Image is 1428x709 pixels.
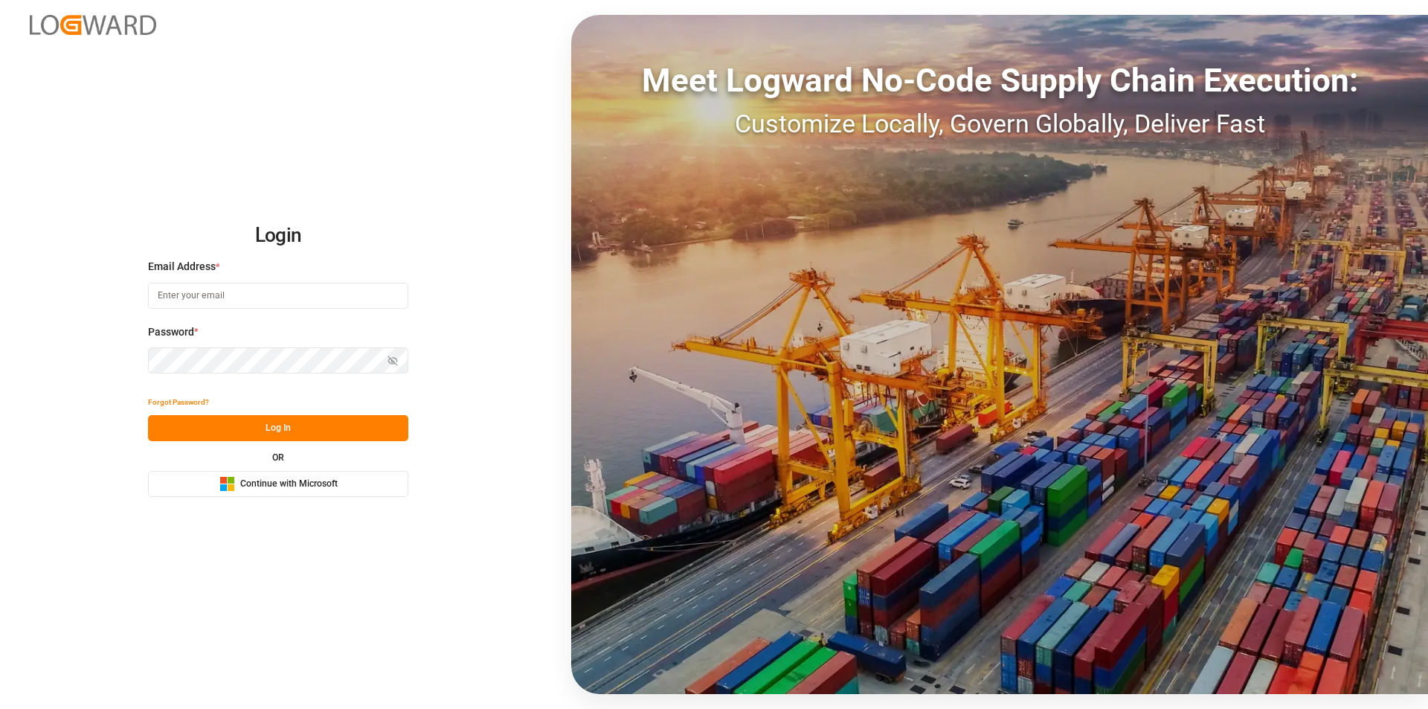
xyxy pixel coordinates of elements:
[571,56,1428,105] div: Meet Logward No-Code Supply Chain Execution:
[571,105,1428,143] div: Customize Locally, Govern Globally, Deliver Fast
[30,15,156,35] img: Logward_new_orange.png
[148,212,408,260] h2: Login
[148,389,209,415] button: Forgot Password?
[148,471,408,497] button: Continue with Microsoft
[148,324,194,340] span: Password
[240,478,338,491] span: Continue with Microsoft
[148,259,216,275] span: Email Address
[272,453,284,462] small: OR
[148,283,408,309] input: Enter your email
[148,415,408,441] button: Log In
